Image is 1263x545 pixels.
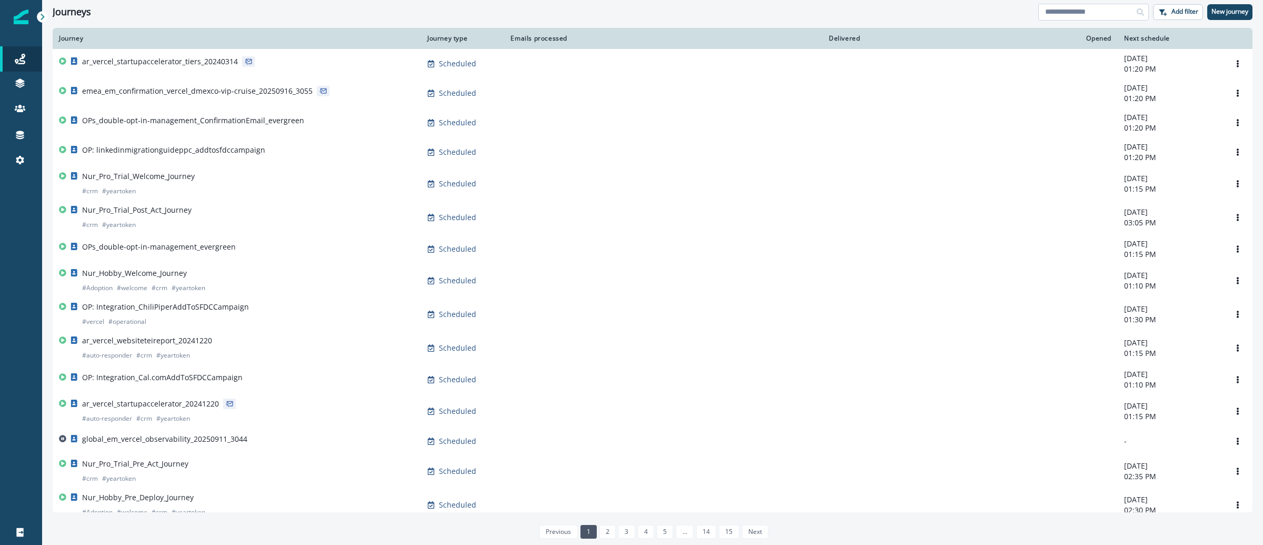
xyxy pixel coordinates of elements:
p: # yeartoken [102,186,136,196]
a: Page 14 [696,525,716,539]
a: Next page [742,525,768,539]
p: [DATE] [1124,338,1217,348]
a: Nur_Pro_Trial_Post_Act_Journey#crm#yeartokenScheduled-[DATE]03:05 PMOptions [53,201,1252,234]
button: Options [1229,241,1246,257]
a: global_em_vercel_observability_20250911_3044Scheduled--Options [53,428,1252,454]
p: ar_vercel_startupaccelerator_20241220 [82,399,219,409]
p: 01:30 PM [1124,314,1217,325]
a: ar_vercel_websiteteireport_20241220#auto-responder#crm#yeartokenScheduled-[DATE]01:15 PMOptions [53,331,1252,365]
a: Page 3 [618,525,635,539]
button: Options [1229,144,1246,160]
p: Add filter [1171,8,1198,15]
p: OPs_double-opt-in-management_evergreen [82,242,236,252]
p: Scheduled [439,117,476,128]
a: OPs_double-opt-in-management_ConfirmationEmail_evergreenScheduled-[DATE]01:20 PMOptions [53,108,1252,137]
p: # yeartoken [102,220,136,230]
p: New journey [1211,8,1248,15]
button: Options [1229,210,1246,225]
p: ar_vercel_startupaccelerator_tiers_20240314 [82,56,238,67]
p: Scheduled [439,58,476,69]
a: Nur_Pro_Trial_Pre_Act_Journey#crm#yeartokenScheduled-[DATE]02:35 PMOptions [53,454,1252,488]
p: # yeartoken [102,473,136,484]
p: - [1124,436,1217,447]
p: [DATE] [1124,83,1217,93]
p: Scheduled [439,374,476,385]
p: Scheduled [439,147,476,157]
button: Options [1229,115,1246,131]
p: 01:15 PM [1124,348,1217,359]
p: [DATE] [1124,461,1217,471]
p: [DATE] [1124,239,1217,249]
p: global_em_vercel_observability_20250911_3044 [82,434,247,444]
p: Scheduled [439,500,476,510]
button: Options [1229,176,1246,192]
p: Nur_Pro_Trial_Welcome_Journey [82,171,195,182]
p: # crm [82,473,98,484]
button: Options [1229,433,1246,449]
h1: Journeys [53,6,91,18]
a: OPs_double-opt-in-management_evergreenScheduled-[DATE]01:15 PMOptions [53,234,1252,264]
p: Scheduled [439,244,476,254]
p: OP: Integration_Cal.comAddToSFDCCampaign [82,372,243,383]
p: Nur_Pro_Trial_Pre_Act_Journey [82,459,188,469]
a: ar_vercel_startupaccelerator_tiers_20240314Scheduled-[DATE]01:20 PMOptions [53,49,1252,78]
div: Next schedule [1124,34,1217,43]
p: OP: linkedinmigrationguideppc_addtosfdccampaign [82,145,265,155]
p: 01:20 PM [1124,64,1217,74]
button: Options [1229,273,1246,289]
button: Add filter [1153,4,1203,20]
p: Scheduled [439,179,476,189]
p: [DATE] [1124,112,1217,123]
button: Options [1229,403,1246,419]
p: # crm [82,220,98,230]
button: New journey [1207,4,1252,20]
p: 01:10 PM [1124,281,1217,291]
button: Options [1229,497,1246,513]
a: OP: Integration_Cal.comAddToSFDCCampaignScheduled-[DATE]01:10 PMOptions [53,365,1252,394]
button: Options [1229,340,1246,356]
p: [DATE] [1124,401,1217,411]
div: Opened [873,34,1111,43]
p: # welcome [117,283,147,293]
a: emea_em_confirmation_vercel_dmexco-vip-cruise_20250916_3055Scheduled-[DATE]01:20 PMOptions [53,78,1252,108]
p: 01:20 PM [1124,123,1217,133]
div: Emails processed [506,34,567,43]
p: Nur_Hobby_Pre_Deploy_Journey [82,492,194,503]
p: [DATE] [1124,53,1217,64]
p: [DATE] [1124,304,1217,314]
p: Scheduled [439,466,476,477]
a: Nur_Hobby_Welcome_Journey#Adoption#welcome#crm#yeartokenScheduled-[DATE]01:10 PMOptions [53,264,1252,298]
p: # crm [136,350,152,361]
a: Page 5 [657,525,673,539]
a: Jump forward [676,525,693,539]
p: 01:20 PM [1124,93,1217,104]
p: # yeartoken [156,350,190,361]
p: [DATE] [1124,369,1217,380]
p: [DATE] [1124,270,1217,281]
button: Options [1229,463,1246,479]
p: # Adoption [82,283,113,293]
p: 01:15 PM [1124,249,1217,260]
a: Page 1 is your current page [580,525,597,539]
a: OP: Integration_ChiliPiperAddToSFDCCampaign#vercel#operationalScheduled-[DATE]01:30 PMOptions [53,298,1252,331]
p: Scheduled [439,275,476,286]
p: [DATE] [1124,494,1217,505]
p: # auto-responder [82,413,132,424]
a: Page 4 [638,525,654,539]
ul: Pagination [537,525,768,539]
div: Journey [59,34,415,43]
p: Nur_Hobby_Welcome_Journey [82,268,187,279]
div: Journey type [427,34,494,43]
p: OP: Integration_ChiliPiperAddToSFDCCampaign [82,302,249,312]
a: OP: linkedinmigrationguideppc_addtosfdccampaignScheduled-[DATE]01:20 PMOptions [53,137,1252,167]
p: Scheduled [439,212,476,223]
button: Options [1229,56,1246,72]
p: ar_vercel_websiteteireport_20241220 [82,335,212,346]
p: # yeartoken [172,507,205,518]
p: Nur_Pro_Trial_Post_Act_Journey [82,205,192,215]
p: # welcome [117,507,147,518]
div: Delivered [580,34,860,43]
p: OPs_double-opt-in-management_ConfirmationEmail_evergreen [82,115,304,126]
p: [DATE] [1124,207,1217,217]
p: emea_em_confirmation_vercel_dmexco-vip-cruise_20250916_3055 [82,86,313,96]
